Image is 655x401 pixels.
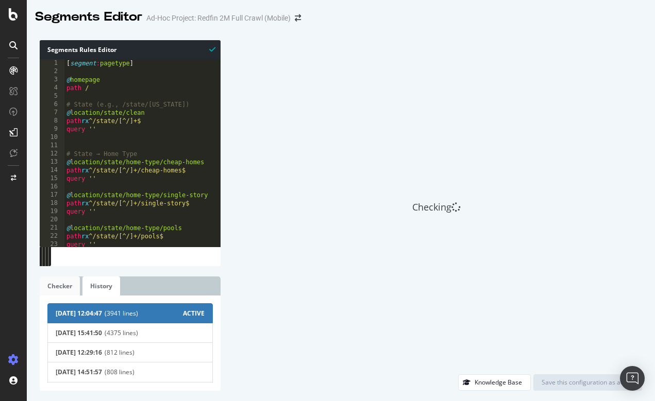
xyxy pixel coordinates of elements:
[82,276,120,295] a: History
[40,207,64,216] div: 19
[47,362,213,382] button: [DATE] 14:51:57(808 lines)
[40,142,64,150] div: 11
[35,8,142,26] div: Segments Editor
[146,13,291,23] div: Ad-Hoc Project: Redfin 2M Full Crawl (Mobile)
[40,224,64,232] div: 21
[40,216,64,224] div: 20
[47,323,213,343] button: [DATE] 15:41:50(4375 lines)
[40,84,64,92] div: 4
[40,175,64,183] div: 15
[40,67,64,76] div: 2
[56,328,102,337] span: [DATE] 15:41:50
[475,378,522,387] div: Knowledge Base
[40,158,64,166] div: 13
[183,309,205,318] span: ACTIVE
[458,374,531,391] button: Knowledge Base
[40,100,64,109] div: 6
[40,117,64,125] div: 8
[40,59,64,67] div: 1
[533,374,642,391] button: Save this configuration as active
[40,240,64,249] div: 23
[458,378,531,387] a: Knowledge Base
[105,348,205,357] span: (812 lines)
[47,342,213,362] button: [DATE] 12:29:16(812 lines)
[40,125,64,133] div: 9
[40,166,64,175] div: 14
[40,199,64,207] div: 18
[40,191,64,199] div: 17
[40,76,64,84] div: 3
[105,328,205,337] span: (4375 lines)
[56,368,102,376] span: [DATE] 14:51:57
[40,92,64,100] div: 5
[56,309,102,318] span: [DATE] 12:04:47
[412,201,451,213] span: Checking
[40,109,64,117] div: 7
[620,366,645,391] div: Open Intercom Messenger
[56,348,102,357] span: [DATE] 12:29:16
[40,150,64,158] div: 12
[209,44,215,54] span: Syntax is valid
[40,183,64,191] div: 16
[542,378,634,387] div: Save this configuration as active
[105,368,205,376] span: (808 lines)
[105,309,183,318] span: (3941 lines)
[40,40,221,59] div: Segments Rules Editor
[295,14,301,22] div: arrow-right-arrow-left
[40,133,64,142] div: 10
[40,232,64,240] div: 22
[40,276,80,295] a: Checker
